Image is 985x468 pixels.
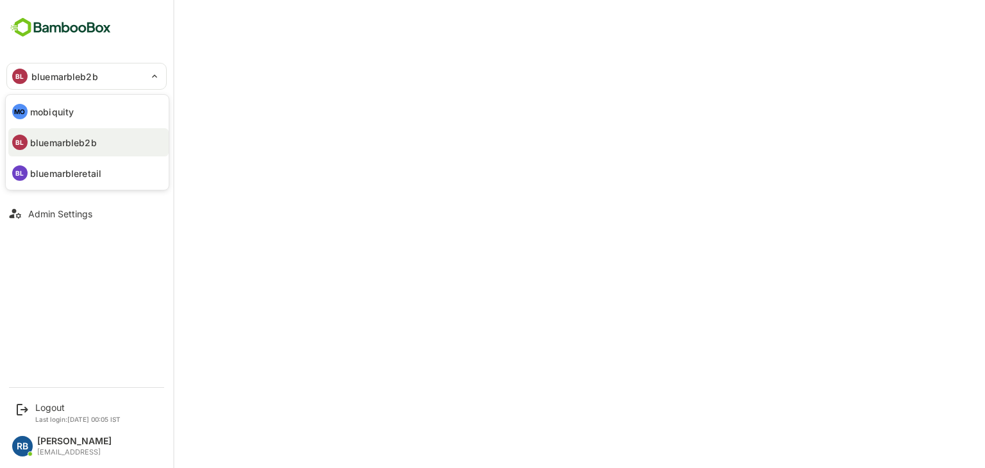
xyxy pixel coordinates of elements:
[12,165,28,181] div: BL
[30,105,74,119] p: mobiquity
[12,104,28,119] div: MO
[12,135,28,150] div: BL
[30,136,97,149] p: bluemarbleb2b
[30,167,101,180] p: bluemarbleretail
